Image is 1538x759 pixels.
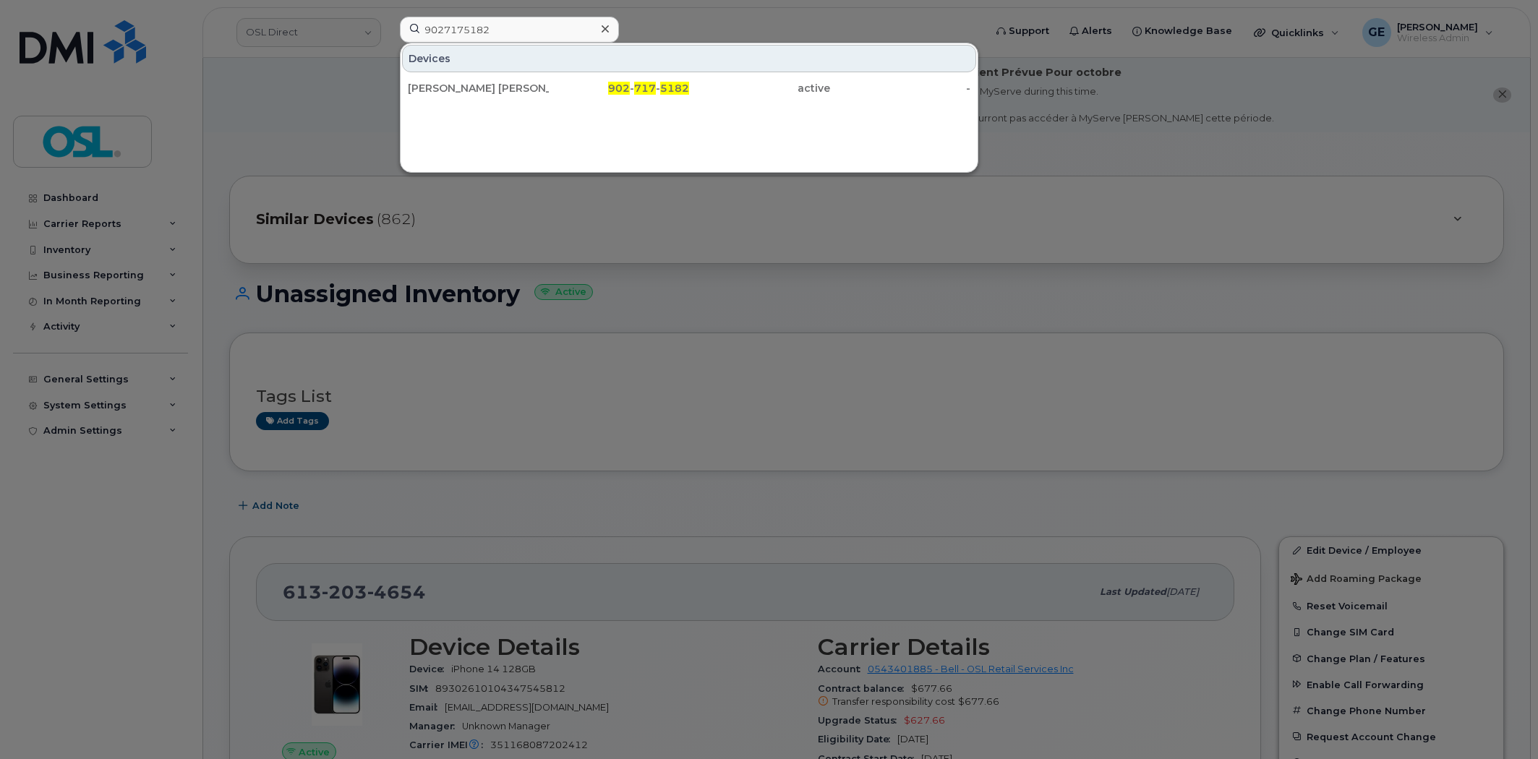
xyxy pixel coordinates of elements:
[608,82,630,95] span: 902
[408,81,549,95] div: [PERSON_NAME] [PERSON_NAME]
[402,75,976,101] a: [PERSON_NAME] [PERSON_NAME]902-717-5182active-
[634,82,656,95] span: 717
[549,81,690,95] div: - -
[402,45,976,72] div: Devices
[830,81,971,95] div: -
[689,81,830,95] div: active
[660,82,689,95] span: 5182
